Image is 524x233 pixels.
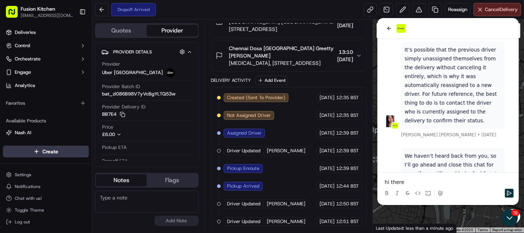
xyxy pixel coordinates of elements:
[336,165,359,172] span: 12:39 BST
[102,131,167,138] button: £6.00
[3,181,89,192] button: Notifications
[319,218,335,225] span: [DATE]
[267,147,305,154] span: [PERSON_NAME]
[15,207,44,213] span: Toggle Theme
[336,201,359,207] span: 12:50 BST
[3,115,89,127] div: Available Products
[15,219,30,225] span: Log out
[336,94,359,101] span: 12:35 BST
[337,22,353,29] span: [DATE]
[3,146,89,157] button: Create
[448,6,467,13] span: Reassign
[3,3,76,21] button: Fusion Kitchen[EMAIL_ADDRESS][DOMAIN_NAME]
[102,104,146,110] span: Provider Delivery ID
[375,223,399,233] a: Open this area in Google Maps (opens a new window)
[147,174,198,186] button: Flags
[3,40,89,52] button: Control
[255,76,288,85] button: Add Event
[377,23,402,38] button: Show street map
[147,25,198,36] button: Provider
[227,218,261,225] span: Driver Updated
[500,209,520,229] iframe: Open customer support
[446,228,473,232] span: Map data ©2025
[319,201,335,207] span: [DATE]
[3,27,89,38] a: Deliveries
[227,165,259,172] span: Pickup Enroute
[337,48,353,56] span: 13:10
[3,53,89,65] button: Orchestrate
[375,223,399,233] img: Google
[478,228,488,232] a: Terms (opens in new tab)
[336,112,359,119] span: 12:35 BST
[227,201,261,207] span: Driver Updated
[15,29,36,36] span: Deliveries
[15,56,41,62] span: Orchestrate
[102,124,113,131] span: Price
[267,201,305,207] span: [PERSON_NAME]
[474,3,521,16] button: CancelDelivery
[15,82,35,89] span: Analytics
[15,172,31,178] span: Settings
[211,77,251,83] div: Delivery Activity
[492,228,522,232] a: Report a map error
[229,45,334,59] span: Chennai Dosa [GEOGRAPHIC_DATA] Greetty [PERSON_NAME]
[319,130,335,136] span: [DATE]
[319,147,335,154] span: [DATE]
[15,195,42,201] span: Chat with us!
[42,148,58,155] span: Create
[102,131,115,138] span: £6.00
[319,183,335,189] span: [DATE]
[15,129,31,136] span: Nash AI
[102,91,175,97] span: bat_zl086B98V7yVcBgYLTQ53w
[377,18,519,205] iframe: Customer support window
[15,69,31,76] span: Engage
[319,112,335,119] span: [DATE]
[336,183,359,189] span: 12:44 BST
[102,144,127,151] span: Pickup ETA
[336,130,359,136] span: 12:39 BST
[3,205,89,215] button: Toggle Theme
[15,42,30,49] span: Control
[336,147,359,154] span: 12:39 BST
[3,127,89,139] button: Nash AI
[445,3,471,16] button: Reassign
[102,83,140,90] span: Provider Batch ID
[102,111,125,118] button: BB7E4
[96,25,147,36] button: Quotes
[3,97,89,109] div: Favorites
[373,223,457,233] div: Last Updated: less than a minute ago
[102,158,128,164] span: Dropoff ETA
[227,147,261,154] span: Driver Updated
[102,61,120,67] span: Provider
[3,193,89,204] button: Chat with us!
[21,13,73,18] button: [EMAIL_ADDRESS][DOMAIN_NAME]
[227,183,259,189] span: Pickup Arrived
[211,40,366,71] button: Chennai Dosa [GEOGRAPHIC_DATA] Greetty [PERSON_NAME][MEDICAL_DATA], [STREET_ADDRESS]13:10[DATE]
[3,66,89,78] button: Engage
[3,170,89,180] button: Settings
[102,69,163,76] span: Uber [GEOGRAPHIC_DATA]
[227,130,262,136] span: Assigned Driver
[485,6,518,13] span: Cancel Delivery
[166,68,175,77] img: uber-new-logo.jpeg
[101,46,192,58] button: Provider Details
[21,5,55,13] button: Fusion Kitchen
[15,184,41,189] span: Notifications
[336,218,359,225] span: 12:51 BST
[113,49,152,55] span: Provider Details
[227,94,285,101] span: Created (Sent To Provider)
[229,25,334,33] span: [STREET_ADDRESS]
[229,59,334,67] span: [MEDICAL_DATA], [STREET_ADDRESS]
